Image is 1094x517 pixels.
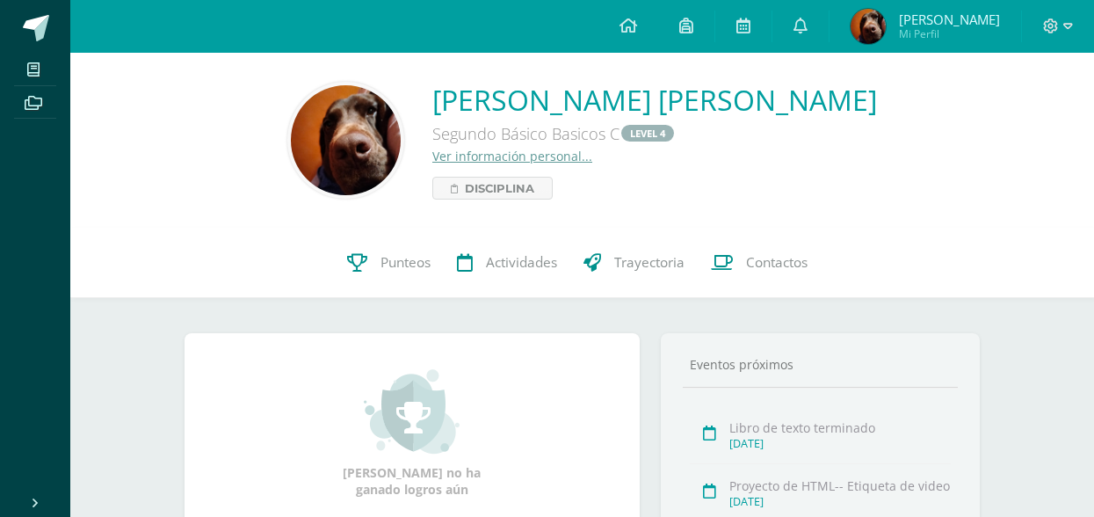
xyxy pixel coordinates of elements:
[334,228,444,298] a: Punteos
[364,368,460,455] img: achievement_small.png
[683,356,958,373] div: Eventos próximos
[432,119,877,148] div: Segundo Básico Basicos C
[621,125,674,142] a: LEVEL 4
[729,436,951,451] div: [DATE]
[291,85,401,195] img: aaddcee21652f0ee8a18578c54d6631a.png
[432,177,553,200] a: Disciplina
[432,148,592,164] a: Ver información personal...
[380,254,431,273] span: Punteos
[729,477,951,494] div: Proyecto de HTML-- Etiqueta de video
[444,228,570,298] a: Actividades
[465,178,534,199] span: Disciplina
[899,26,1000,41] span: Mi Perfil
[851,9,886,44] img: cfb03ecccc0155878a67c8bac78d8a99.png
[729,419,951,436] div: Libro de texto terminado
[324,368,500,498] div: [PERSON_NAME] no ha ganado logros aún
[899,11,1000,28] span: [PERSON_NAME]
[614,254,685,273] span: Trayectoria
[746,254,808,273] span: Contactos
[570,228,698,298] a: Trayectoria
[486,254,557,273] span: Actividades
[432,81,877,119] a: [PERSON_NAME] [PERSON_NAME]
[729,494,951,509] div: [DATE]
[698,228,821,298] a: Contactos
